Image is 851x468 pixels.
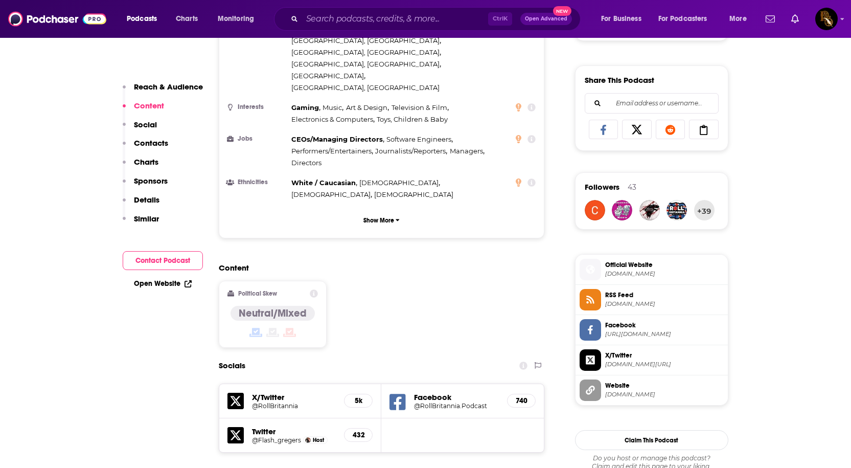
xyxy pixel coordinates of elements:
button: open menu [594,11,654,27]
span: Logged in as RustyQuill [815,8,838,30]
img: mmahan76 [612,200,632,220]
span: Software Engineers [386,135,451,143]
span: rollbritannia.co.uk [605,270,724,278]
div: Search followers [585,93,719,114]
span: Toys, Children & Baby [377,115,448,123]
a: Open Website [134,279,192,288]
button: Contact Podcast [123,251,203,270]
span: Art & Design [346,103,387,112]
span: Performers/Entertainers [291,147,372,155]
span: feeds.megaphone.fm [605,300,724,308]
span: , [375,145,447,157]
span: Open Advanced [525,16,567,21]
a: Official Website[DOMAIN_NAME] [580,259,724,280]
span: , [359,177,440,189]
a: James Gregory [305,437,311,443]
h4: Neutral/Mixed [239,307,307,320]
div: 43 [628,183,636,192]
button: Details [123,195,159,214]
span: White / Caucasian [291,179,356,187]
span: , [323,102,343,114]
p: Sponsors [134,176,168,186]
span: , [450,145,485,157]
span: New [553,6,571,16]
span: , [291,58,441,70]
button: open menu [652,11,722,27]
a: Charts [169,11,204,27]
span: Podcasts [127,12,157,26]
span: Ctrl K [488,12,512,26]
span: Directors [291,159,321,167]
span: , [291,35,441,47]
p: Content [134,101,164,110]
a: Copy Link [689,120,719,139]
button: Social [123,120,157,139]
img: Podchaser - Follow, Share and Rate Podcasts [8,9,106,29]
button: Show More [227,211,536,230]
img: LadyVena [639,200,660,220]
h2: Socials [219,356,245,375]
span: , [386,133,453,145]
input: Email address or username... [593,94,710,113]
input: Search podcasts, credits, & more... [302,11,488,27]
img: User Profile [815,8,838,30]
p: Show More [363,217,394,224]
span: twitter.com/RollBritannia [605,361,724,368]
button: open menu [211,11,267,27]
h3: Share This Podcast [585,75,654,85]
span: rollbritannia.co.uk [605,391,724,398]
button: Claim This Podcast [575,430,728,450]
span: Music [323,103,342,112]
span: , [291,177,357,189]
p: Similar [134,214,159,224]
span: Host [313,437,324,443]
img: RollBritannia [666,200,687,220]
h5: 740 [516,396,527,405]
a: Show notifications dropdown [762,10,779,28]
h3: Ethnicities [227,179,287,186]
h5: 5k [353,396,364,405]
h5: Twitter [252,427,336,436]
a: @RollBritannia [252,402,336,410]
span: Website [605,381,724,390]
span: https://www.facebook.com/RollBritannia.Podcast [605,330,724,338]
div: Search podcasts, credits, & more... [284,7,590,31]
span: , [291,145,373,157]
button: open menu [722,11,760,27]
a: @Flash_gregers [252,436,301,444]
span: Television & Film [392,103,447,112]
span: , [291,133,384,145]
button: open menu [120,11,170,27]
button: Sponsors [123,176,168,195]
a: Website[DOMAIN_NAME] [580,380,724,401]
span: , [291,102,320,114]
span: , [346,102,389,114]
a: Share on X/Twitter [622,120,652,139]
span: RSS Feed [605,291,724,300]
img: the.leopard78 [585,200,605,220]
a: Facebook[URL][DOMAIN_NAME] [580,319,724,341]
span: Charts [176,12,198,26]
p: Social [134,120,157,129]
button: +39 [694,200,715,220]
span: Do you host or manage this podcast? [575,454,728,462]
span: [DEMOGRAPHIC_DATA] [374,190,453,198]
h5: X/Twitter [252,392,336,402]
span: CEOs/Managing Directors [291,135,383,143]
button: Show profile menu [815,8,838,30]
a: Share on Facebook [589,120,618,139]
a: @RollBritannia.Podcast [414,402,499,410]
p: Contacts [134,138,168,148]
h5: 432 [353,431,364,439]
span: , [392,102,449,114]
h2: Political Skew [238,290,277,297]
button: Reach & Audience [123,82,203,101]
span: , [291,70,365,82]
